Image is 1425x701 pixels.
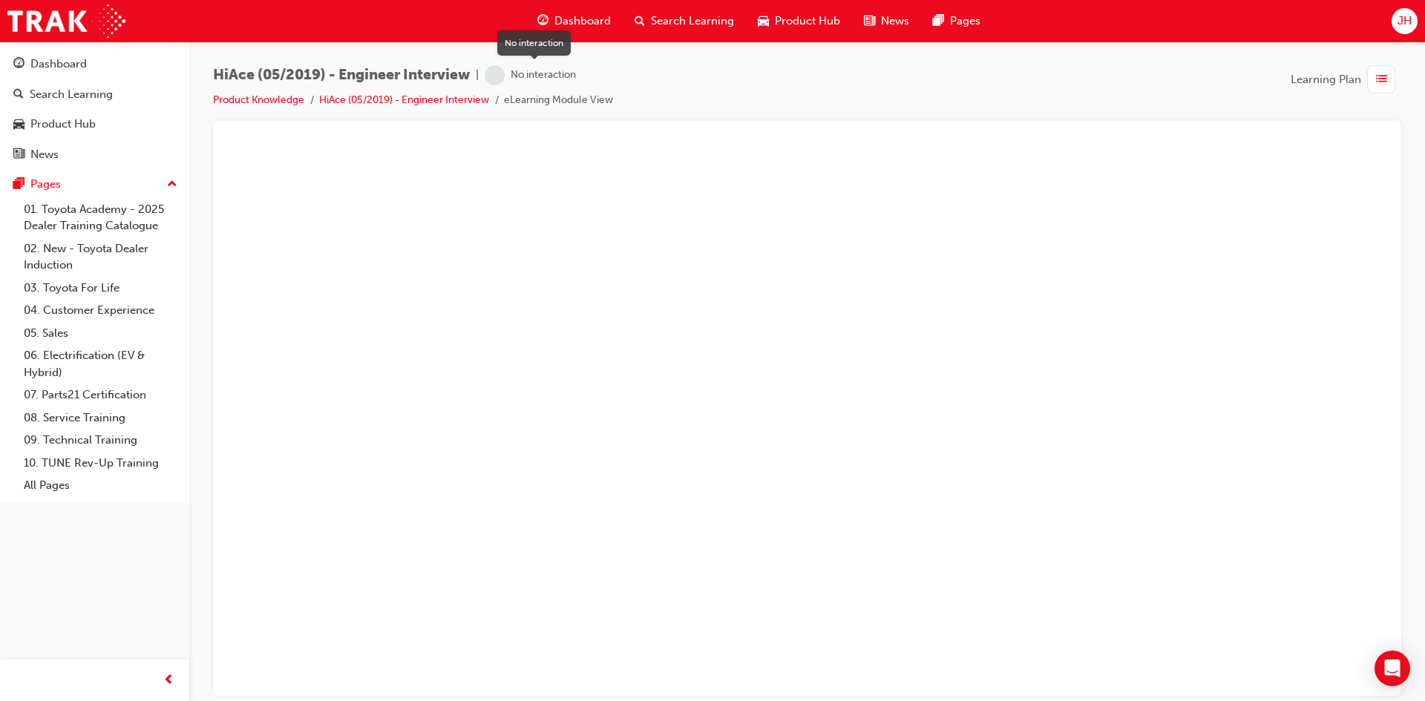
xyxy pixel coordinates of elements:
[881,13,909,30] span: News
[30,86,113,103] div: Search Learning
[13,88,24,102] span: search-icon
[319,93,489,106] a: HiAce (05/2019) - Engineer Interview
[504,92,613,109] li: eLearning Module View
[1398,13,1412,30] span: JH
[30,56,87,73] div: Dashboard
[18,237,183,277] a: 02. New - Toyota Dealer Induction
[18,429,183,452] a: 09. Technical Training
[1375,651,1410,686] div: Open Intercom Messenger
[746,6,852,36] a: car-iconProduct Hub
[554,13,611,30] span: Dashboard
[18,344,183,384] a: 06. Electrification (EV & Hybrid)
[6,171,183,198] button: Pages
[163,671,174,690] span: prev-icon
[18,299,183,322] a: 04. Customer Experience
[213,93,304,106] a: Product Knowledge
[6,50,183,78] a: Dashboard
[864,12,875,30] span: news-icon
[18,452,183,475] a: 10. TUNE Rev-Up Training
[6,81,183,108] a: Search Learning
[6,47,183,171] button: DashboardSearch LearningProduct HubNews
[476,67,479,84] span: |
[485,65,505,85] span: learningRecordVerb_NONE-icon
[1376,70,1387,89] span: list-icon
[537,12,548,30] span: guage-icon
[651,13,734,30] span: Search Learning
[13,58,24,71] span: guage-icon
[18,322,183,345] a: 05. Sales
[921,6,992,36] a: pages-iconPages
[18,277,183,300] a: 03. Toyota For Life
[1291,65,1401,93] button: Learning Plan
[758,12,769,30] span: car-icon
[13,178,24,191] span: pages-icon
[933,12,944,30] span: pages-icon
[6,111,183,138] a: Product Hub
[1392,8,1418,34] button: JH
[525,6,623,36] a: guage-iconDashboard
[213,67,470,84] span: HiAce (05/2019) - Engineer Interview
[505,36,563,50] div: No interaction
[635,12,645,30] span: search-icon
[1291,71,1361,88] span: Learning Plan
[13,118,24,131] span: car-icon
[18,474,183,497] a: All Pages
[623,6,746,36] a: search-iconSearch Learning
[18,384,183,407] a: 07. Parts21 Certification
[7,4,125,38] img: Trak
[18,407,183,430] a: 08. Service Training
[18,198,183,237] a: 01. Toyota Academy - 2025 Dealer Training Catalogue
[13,148,24,162] span: news-icon
[30,176,61,193] div: Pages
[852,6,921,36] a: news-iconNews
[30,146,59,163] div: News
[511,68,576,82] div: No interaction
[30,116,96,133] div: Product Hub
[775,13,840,30] span: Product Hub
[6,141,183,168] a: News
[950,13,980,30] span: Pages
[167,175,177,194] span: up-icon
